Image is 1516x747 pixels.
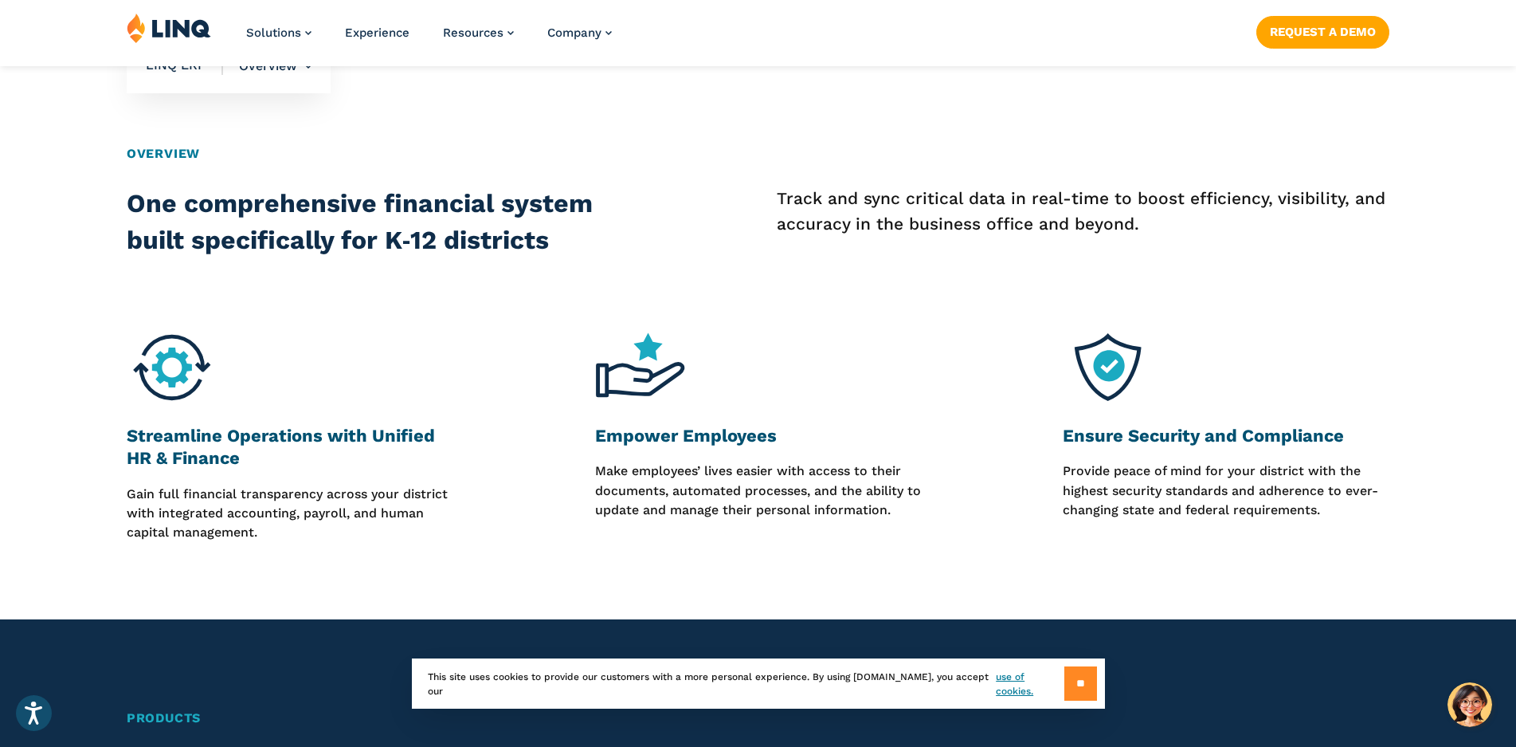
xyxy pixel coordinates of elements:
[127,426,435,468] strong: Streamline Operations with Unified HR & Finance
[146,57,223,75] span: LINQ ERP
[127,485,453,543] p: Gain full financial transparency across your district with integrated accounting, payroll, and hu...
[1256,16,1389,48] a: Request a Demo
[547,26,601,40] span: Company
[996,670,1064,698] a: use of cookies.
[1063,426,1344,446] strong: Ensure Security and Compliance
[127,13,211,43] img: LINQ | K‑12 Software
[127,186,631,258] h2: One comprehensive financial system built specifically for K‑12 districts
[412,659,1105,709] div: This site uses cookies to provide our customers with a more personal experience. By using [DOMAIN...
[246,26,311,40] a: Solutions
[246,26,301,40] span: Solutions
[595,462,922,542] p: Make employees’ lives easier with access to their documents, automated processes, and the ability...
[443,26,514,40] a: Resources
[345,26,409,40] a: Experience
[246,13,612,65] nav: Primary Navigation
[1063,462,1389,542] p: Provide peace of mind for your district with the highest security standards and adherence to ever...
[595,426,777,446] strong: Empower Employees
[777,186,1389,237] p: Track and sync critical data in real-time to boost efficiency, visibility, and accuracy in the bu...
[1256,13,1389,48] nav: Button Navigation
[1447,682,1492,727] button: Hello, have a question? Let’s chat.
[443,26,503,40] span: Resources
[127,144,1390,163] h2: Overview
[223,38,311,94] li: Overview
[547,26,612,40] a: Company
